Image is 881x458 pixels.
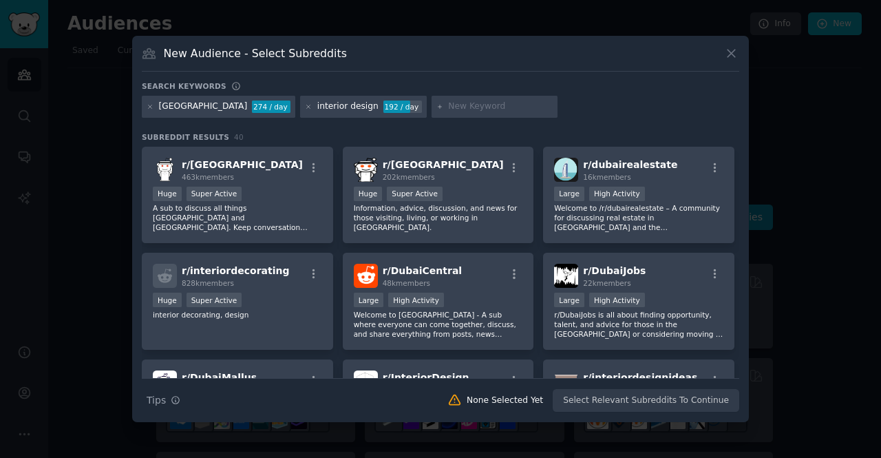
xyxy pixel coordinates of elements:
[354,264,378,288] img: DubaiCentral
[234,133,244,141] span: 40
[354,158,378,182] img: UAE
[583,173,630,181] span: 16k members
[583,159,677,170] span: r/ dubairealestate
[554,187,584,201] div: Large
[153,187,182,201] div: Huge
[142,388,185,413] button: Tips
[153,371,177,395] img: DubaiMallus
[142,81,226,91] h3: Search keywords
[583,372,697,383] span: r/ interiordesignideas
[383,101,422,113] div: 192 / day
[252,101,290,113] div: 274 / day
[182,279,234,287] span: 828k members
[448,101,553,113] input: New Keyword
[354,187,383,201] div: Huge
[383,159,504,170] span: r/ [GEOGRAPHIC_DATA]
[354,203,523,232] p: Information, advice, discussion, and news for those visiting, living, or working in [GEOGRAPHIC_D...
[467,395,543,407] div: None Selected Yet
[159,101,248,113] div: [GEOGRAPHIC_DATA]
[182,173,234,181] span: 463k members
[383,173,435,181] span: 202k members
[182,159,303,170] span: r/ [GEOGRAPHIC_DATA]
[383,372,469,383] span: r/ InteriorDesign
[383,265,462,276] span: r/ DubaiCentral
[554,310,723,339] p: r/DubaiJobs is all about finding opportunity, talent, and advice for those in the [GEOGRAPHIC_DAT...
[153,293,182,307] div: Huge
[354,310,523,339] p: Welcome to [GEOGRAPHIC_DATA] - A sub where everyone can come together, discuss, and share everyth...
[554,293,584,307] div: Large
[187,293,242,307] div: Super Active
[354,293,384,307] div: Large
[554,203,723,232] p: Welcome to /r/dubairealestate – A community for discussing real estate in [GEOGRAPHIC_DATA] and t...
[187,187,242,201] div: Super Active
[383,279,430,287] span: 48k members
[147,393,166,408] span: Tips
[583,279,630,287] span: 22k members
[153,158,177,182] img: dubai
[317,101,379,113] div: interior design
[583,265,646,276] span: r/ DubaiJobs
[182,265,289,276] span: r/ interiordecorating
[142,132,229,142] span: Subreddit Results
[388,293,444,307] div: High Activity
[153,203,322,232] p: A sub to discuss all things [GEOGRAPHIC_DATA] and [GEOGRAPHIC_DATA]. Keep conversation respectful.
[589,187,645,201] div: High Activity
[554,264,578,288] img: DubaiJobs
[182,372,257,383] span: r/ DubaiMallus
[554,158,578,182] img: dubairealestate
[354,371,378,395] img: InteriorDesign
[164,46,347,61] h3: New Audience - Select Subreddits
[589,293,645,307] div: High Activity
[554,371,578,395] img: interiordesignideas
[387,187,443,201] div: Super Active
[153,310,322,320] p: interior decorating, design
